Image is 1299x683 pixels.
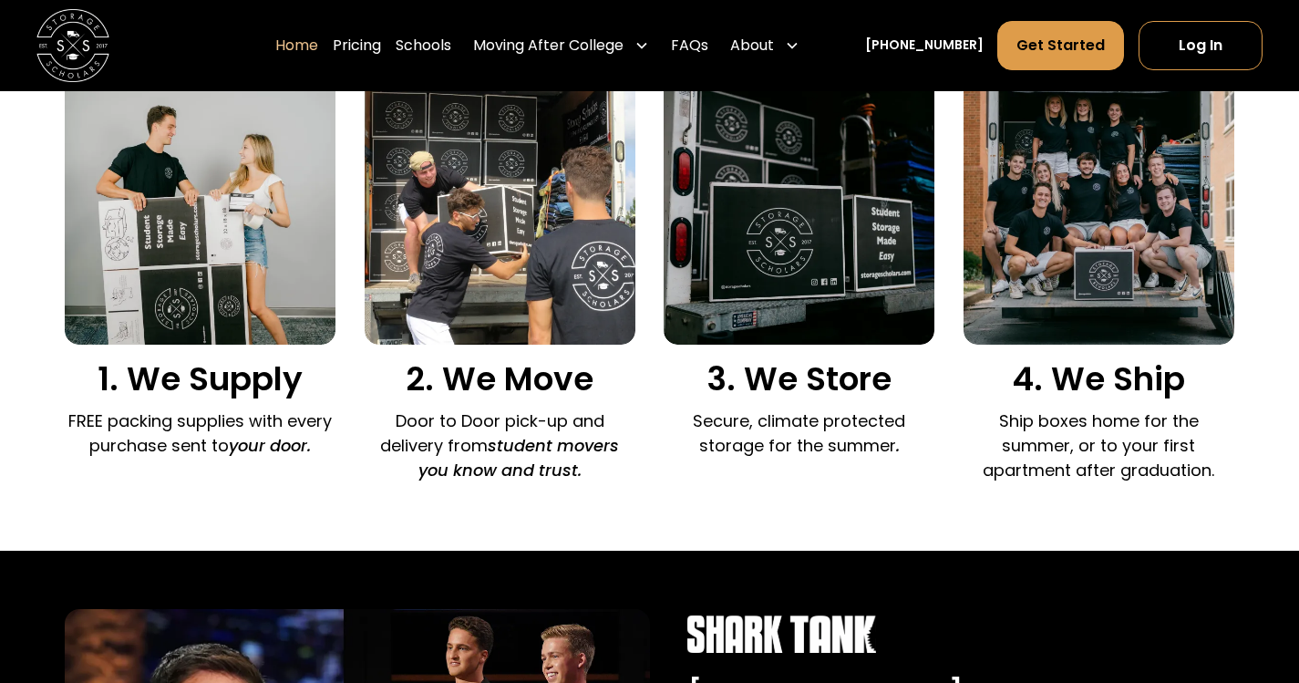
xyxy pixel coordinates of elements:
[687,616,877,653] img: Shark Tank white logo.
[65,409,335,459] p: FREE packing supplies with every purchase sent to
[997,21,1124,70] a: Get Started
[36,9,109,82] img: Storage Scholars main logo
[473,35,624,57] div: Moving After College
[896,434,900,457] em: .
[664,74,934,345] img: We store your boxes.
[466,20,656,71] div: Moving After College
[664,409,934,459] p: Secure, climate protected storage for the summer
[65,74,335,345] img: We supply packing materials.
[671,20,708,71] a: FAQs
[365,409,635,483] p: Door to Door pick-up and delivery from
[365,359,635,398] h3: 2. We Move
[36,9,109,82] a: home
[964,359,1234,398] h3: 4. We Ship
[1139,21,1263,70] a: Log In
[365,74,635,345] img: Door to door pick and delivery.
[964,409,1234,483] p: Ship boxes home for the summer, or to your first apartment after graduation.
[730,35,774,57] div: About
[418,434,620,481] em: student movers you know and trust.
[275,20,318,71] a: Home
[723,20,807,71] div: About
[964,74,1234,345] img: We ship your belongings.
[664,359,934,398] h3: 3. We Store
[333,20,381,71] a: Pricing
[396,20,451,71] a: Schools
[865,36,984,55] a: [PHONE_NUMBER]
[65,359,335,398] h3: 1. We Supply
[229,434,311,457] em: your door.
